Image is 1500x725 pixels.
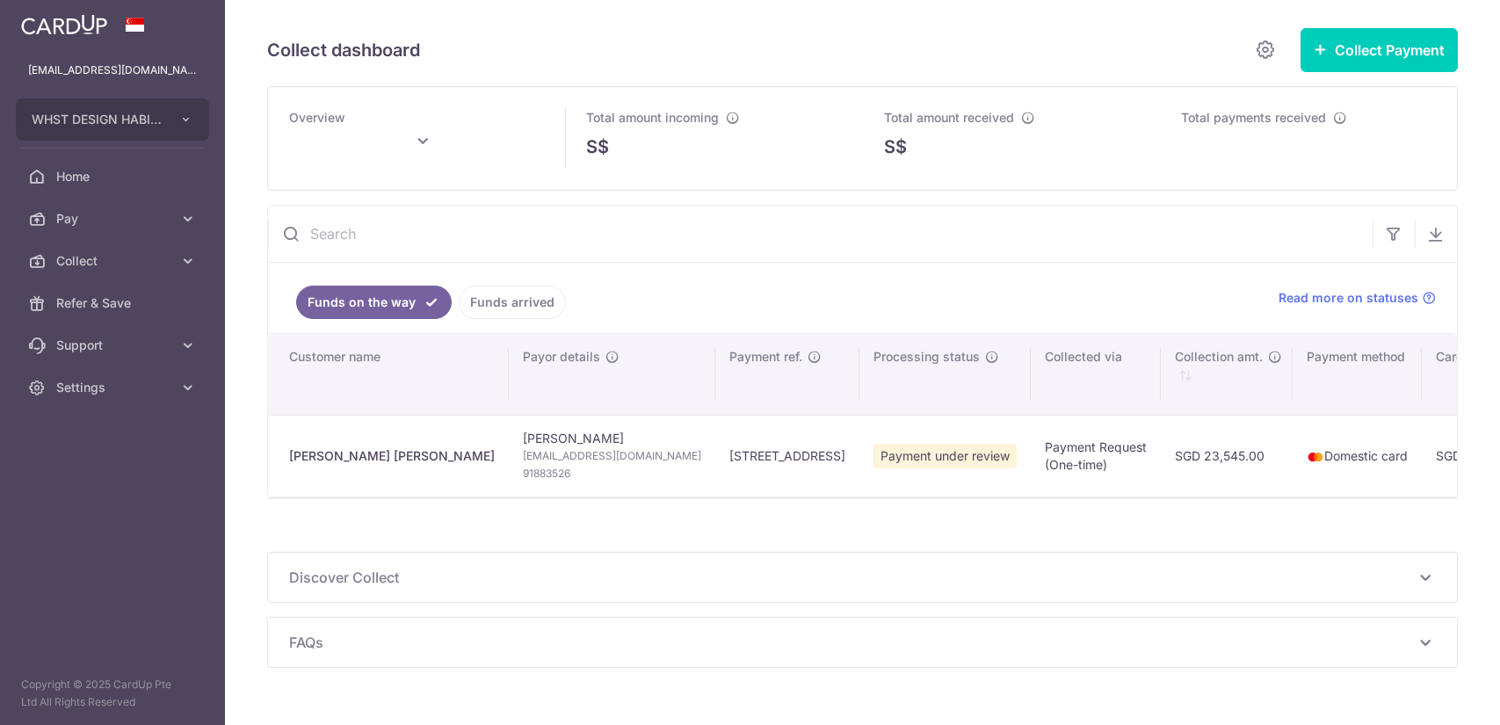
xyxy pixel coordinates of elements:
span: Discover Collect [289,567,1415,588]
span: [EMAIL_ADDRESS][DOMAIN_NAME] [523,447,701,465]
div: [PERSON_NAME] [PERSON_NAME] [289,447,495,465]
th: Payment ref. [715,334,859,415]
p: FAQs [289,632,1436,653]
span: Payment ref. [729,348,802,366]
span: Pay [56,210,172,228]
h5: Collect dashboard [267,36,420,64]
th: Payor details [509,334,715,415]
span: Overview [289,110,345,125]
th: Collection amt. : activate to sort column ascending [1161,334,1293,415]
span: FAQs [289,632,1415,653]
input: Search [268,206,1373,262]
td: Domestic card [1293,415,1422,497]
span: Refer & Save [56,294,172,312]
span: Read more on statuses [1279,289,1418,307]
span: Payor details [523,348,600,366]
th: Collected via [1031,334,1161,415]
span: WHST DESIGN HABITAT PTE. LTD. [32,111,162,128]
td: SGD 23,545.00 [1161,415,1293,497]
span: Support [56,337,172,354]
span: Home [56,168,172,185]
td: Payment Request (One-time) [1031,415,1161,497]
img: CardUp [21,14,107,35]
img: mastercard-sm-87a3fd1e0bddd137fecb07648320f44c262e2538e7db6024463105ddbc961eb2.png [1307,448,1324,466]
a: Funds on the way [296,286,452,319]
a: Funds arrived [459,286,566,319]
span: S$ [586,134,609,160]
span: Total payments received [1181,110,1326,125]
th: Customer name [268,334,509,415]
span: S$ [884,134,907,160]
span: Settings [56,379,172,396]
span: Collection amt. [1175,348,1263,366]
button: Collect Payment [1301,28,1458,72]
td: [PERSON_NAME] [509,415,715,497]
a: Read more on statuses [1279,289,1436,307]
span: Collect [56,252,172,270]
span: Total amount incoming [586,110,719,125]
span: Total amount received [884,110,1014,125]
td: [STREET_ADDRESS] [715,415,859,497]
span: 91883526 [523,465,701,482]
button: WHST DESIGN HABITAT PTE. LTD. [16,98,209,141]
span: Processing status [873,348,980,366]
p: Discover Collect [289,567,1436,588]
th: Processing status [859,334,1031,415]
th: Payment method [1293,334,1422,415]
span: Payment under review [873,444,1017,468]
p: [EMAIL_ADDRESS][DOMAIN_NAME] [28,62,197,79]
